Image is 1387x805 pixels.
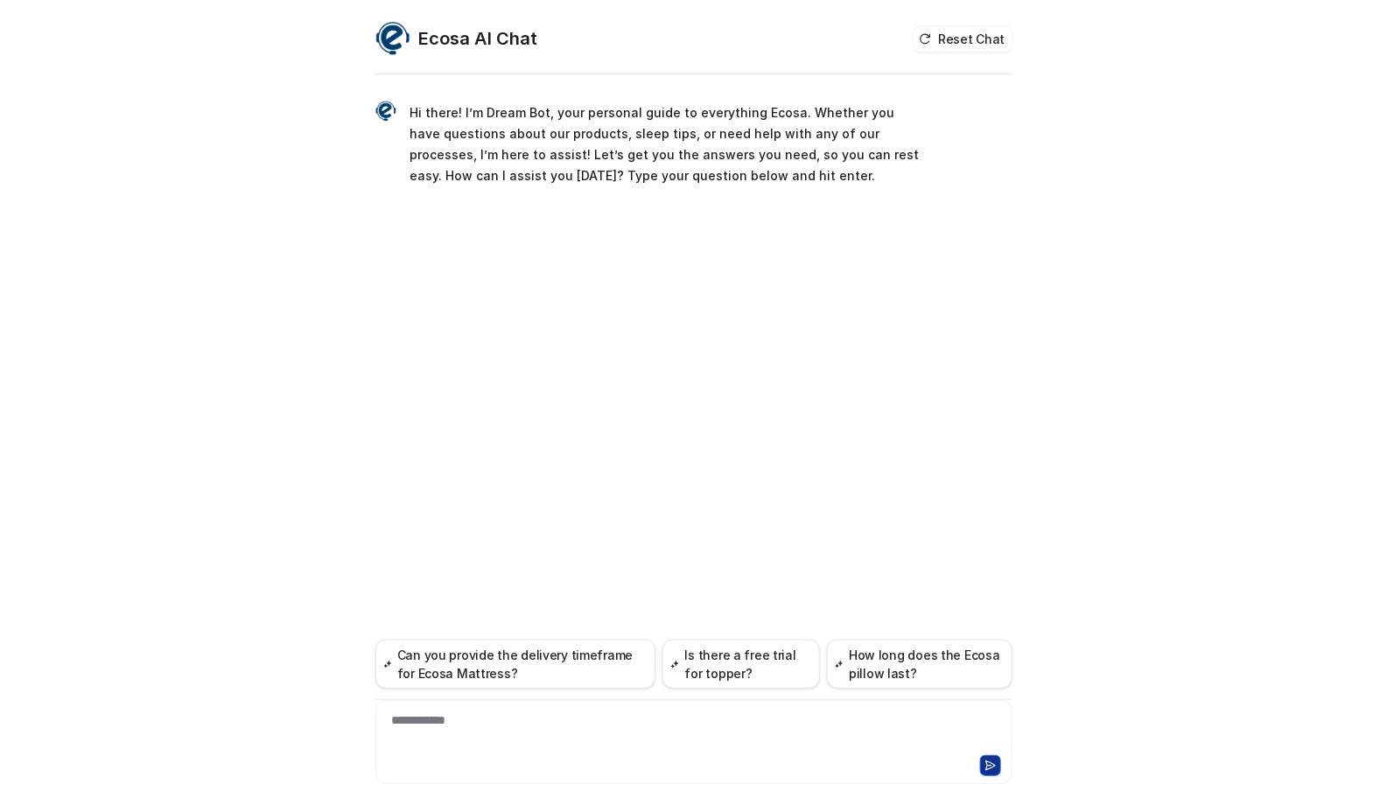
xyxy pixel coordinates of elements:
[375,101,396,122] img: Widget
[419,26,538,51] h2: Ecosa AI Chat
[375,21,410,56] img: Widget
[410,102,922,186] p: Hi there! I’m Dream Bot, your personal guide to everything Ecosa. Whether you have questions abou...
[827,640,1012,689] button: How long does the Ecosa pillow last?
[375,640,656,689] button: Can you provide the delivery timeframe for Ecosa Mattress?
[662,640,819,689] button: Is there a free trial for topper?
[914,26,1012,52] button: Reset Chat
